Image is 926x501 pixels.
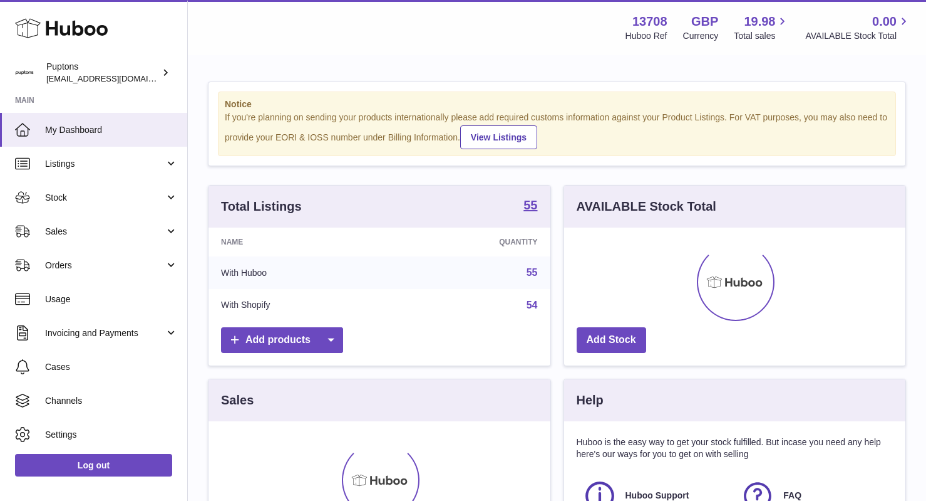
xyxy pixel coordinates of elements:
span: Sales [45,226,165,238]
strong: GBP [691,13,718,30]
a: Log out [15,454,172,477]
a: 19.98 Total sales [734,13,790,42]
span: Invoicing and Payments [45,327,165,339]
h3: AVAILABLE Stock Total [577,198,716,215]
h3: Total Listings [221,198,302,215]
td: With Huboo [208,256,393,289]
span: Channels [45,395,178,407]
span: 0.00 [872,13,897,30]
a: Add Stock [577,327,646,353]
th: Name [208,228,393,256]
strong: 13708 [632,13,667,30]
img: hello@puptons.com [15,63,34,82]
div: Huboo Ref [625,30,667,42]
h3: Help [577,392,604,409]
span: Settings [45,429,178,441]
div: Currency [683,30,719,42]
span: My Dashboard [45,124,178,136]
a: 54 [527,300,538,310]
a: 0.00 AVAILABLE Stock Total [805,13,911,42]
a: 55 [523,199,537,214]
strong: Notice [225,98,889,110]
a: Add products [221,327,343,353]
span: Total sales [734,30,790,42]
a: 55 [527,267,538,278]
span: Cases [45,361,178,373]
th: Quantity [393,228,550,256]
strong: 55 [523,199,537,211]
h3: Sales [221,392,254,409]
span: AVAILABLE Stock Total [805,30,911,42]
span: Orders [45,260,165,272]
span: Usage [45,293,178,305]
td: With Shopify [208,289,393,322]
div: If you're planning on sending your products internationally please add required customs informati... [225,112,889,149]
p: Huboo is the easy way to get your stock fulfilled. But incase you need any help here's our ways f... [577,436,893,460]
a: View Listings [460,125,537,149]
span: 19.98 [744,13,775,30]
span: Listings [45,158,165,170]
div: Puptons [46,61,159,85]
span: Stock [45,192,165,204]
span: [EMAIL_ADDRESS][DOMAIN_NAME] [46,73,184,83]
